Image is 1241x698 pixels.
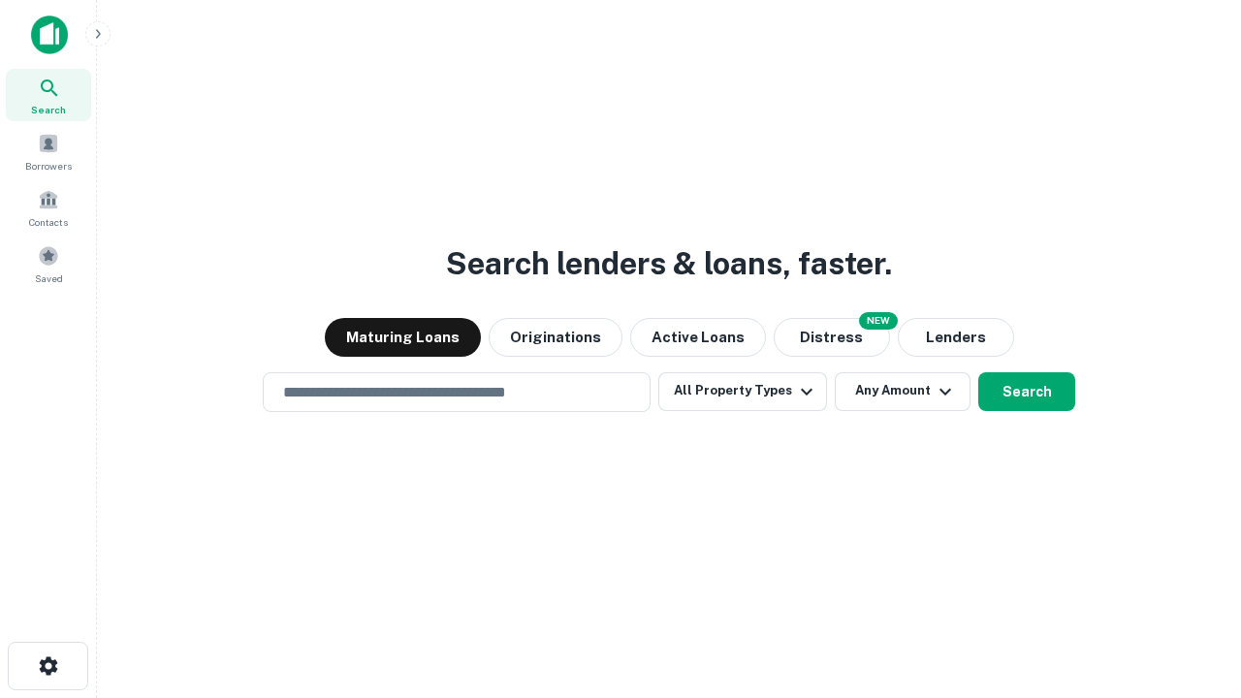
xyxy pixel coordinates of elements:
h3: Search lenders & loans, faster. [446,240,892,287]
button: Lenders [898,318,1014,357]
button: Maturing Loans [325,318,481,357]
span: Contacts [29,214,68,230]
button: Search distressed loans with lien and other non-mortgage details. [774,318,890,357]
span: Borrowers [25,158,72,174]
div: NEW [859,312,898,330]
button: All Property Types [658,372,827,411]
iframe: Chat Widget [1144,543,1241,636]
img: capitalize-icon.png [31,16,68,54]
button: Search [978,372,1075,411]
a: Contacts [6,181,91,234]
span: Saved [35,270,63,286]
a: Borrowers [6,125,91,177]
a: Search [6,69,91,121]
button: Any Amount [835,372,971,411]
a: Saved [6,238,91,290]
button: Originations [489,318,622,357]
button: Active Loans [630,318,766,357]
span: Search [31,102,66,117]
